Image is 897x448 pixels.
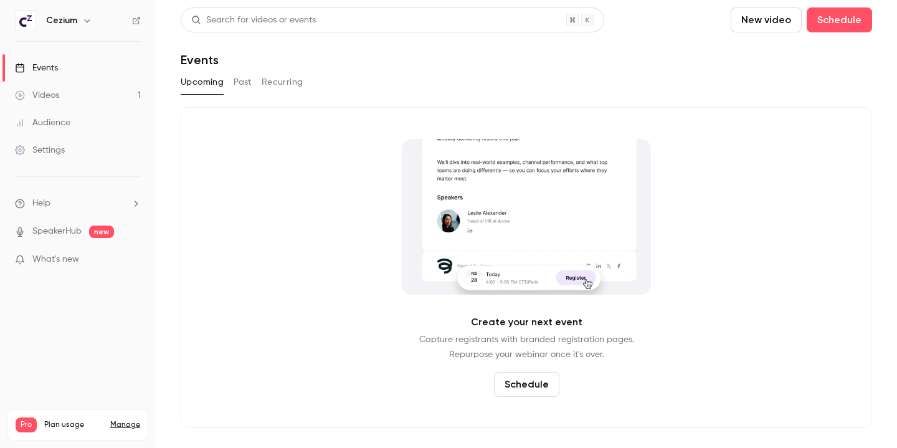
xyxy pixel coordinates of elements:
[731,7,802,32] button: New video
[16,417,37,432] span: Pro
[32,253,79,266] span: What's new
[15,89,59,102] div: Videos
[32,225,82,238] a: SpeakerHub
[16,11,36,31] img: Cezium
[44,420,103,430] span: Plan usage
[110,420,140,430] a: Manage
[181,52,219,67] h1: Events
[807,7,872,32] button: Schedule
[494,372,559,397] button: Schedule
[126,254,141,265] iframe: Noticeable Trigger
[191,14,316,27] div: Search for videos or events
[262,72,303,92] button: Recurring
[15,62,58,74] div: Events
[15,117,70,129] div: Audience
[234,72,252,92] button: Past
[15,197,141,210] li: help-dropdown-opener
[419,332,634,362] p: Capture registrants with branded registration pages. Repurpose your webinar once it's over.
[46,14,77,27] h6: Cezium
[15,144,65,156] div: Settings
[181,72,224,92] button: Upcoming
[471,315,582,330] p: Create your next event
[89,226,114,238] span: new
[32,197,50,210] span: Help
